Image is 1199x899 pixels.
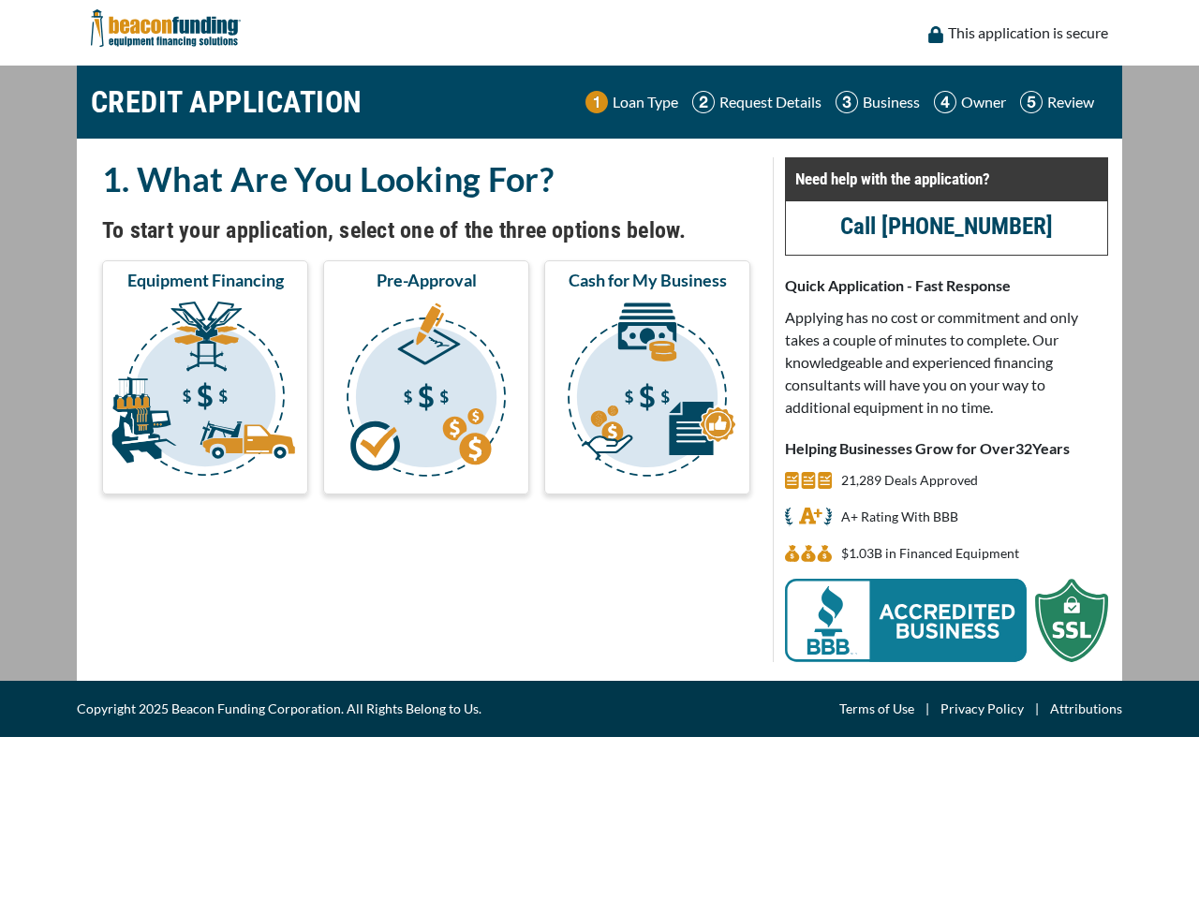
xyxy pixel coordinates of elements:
[839,698,914,720] a: Terms of Use
[127,269,284,291] span: Equipment Financing
[719,91,822,113] p: Request Details
[1020,91,1043,113] img: Step 5
[613,91,678,113] p: Loan Type
[836,91,858,113] img: Step 3
[928,26,943,43] img: lock icon to convery security
[377,269,477,291] span: Pre-Approval
[841,506,958,528] p: A+ Rating With BBB
[77,698,481,720] span: Copyright 2025 Beacon Funding Corporation. All Rights Belong to Us.
[785,437,1108,460] p: Helping Businesses Grow for Over Years
[323,260,529,494] button: Pre-Approval
[948,22,1108,44] p: This application is secure
[91,75,363,129] h1: CREDIT APPLICATION
[785,579,1108,662] img: BBB Acredited Business and SSL Protection
[102,157,750,200] h2: 1. What Are You Looking For?
[585,91,608,113] img: Step 1
[841,542,1019,565] p: $1.03B in Financed Equipment
[795,168,1098,190] p: Need help with the application?
[934,91,956,113] img: Step 4
[1047,91,1094,113] p: Review
[785,306,1108,419] p: Applying has no cost or commitment and only takes a couple of minutes to complete. Our knowledgea...
[841,469,978,492] p: 21,289 Deals Approved
[863,91,920,113] p: Business
[548,299,747,486] img: Cash for My Business
[327,299,525,486] img: Pre-Approval
[102,214,750,246] h4: To start your application, select one of the three options below.
[914,698,940,720] span: |
[569,269,727,291] span: Cash for My Business
[692,91,715,113] img: Step 2
[961,91,1006,113] p: Owner
[940,698,1024,720] a: Privacy Policy
[840,213,1053,240] a: Call [PHONE_NUMBER]
[544,260,750,494] button: Cash for My Business
[1050,698,1122,720] a: Attributions
[106,299,304,486] img: Equipment Financing
[1024,698,1050,720] span: |
[1015,439,1032,457] span: 32
[785,274,1108,297] p: Quick Application - Fast Response
[102,260,308,494] button: Equipment Financing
